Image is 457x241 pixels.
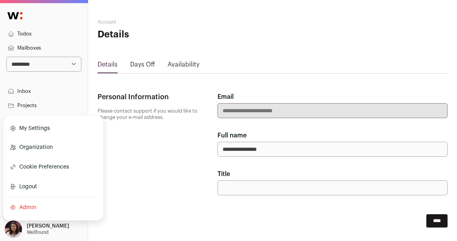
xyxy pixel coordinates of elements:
[98,92,208,102] h3: Personal Information
[10,178,97,195] button: Logout
[98,28,214,41] h1: Details
[98,19,214,25] h2: Account
[10,158,97,176] a: Cookie Preferences
[10,139,97,156] a: Organization
[5,221,22,238] img: 13179837-medium_jpg
[217,169,230,179] label: Title
[10,199,97,216] a: Admin
[217,131,247,140] label: Full name
[27,229,49,235] p: Wellfound
[3,8,27,24] img: Wellfound
[98,108,208,120] p: Please contact support if you would like to change your e-mail address.
[27,223,69,229] p: [PERSON_NAME]
[168,60,199,72] a: Availability
[3,221,71,238] button: Open dropdown
[98,60,118,72] a: Details
[130,60,155,72] a: Days Off
[10,120,97,137] a: My Settings
[217,92,234,102] label: Email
